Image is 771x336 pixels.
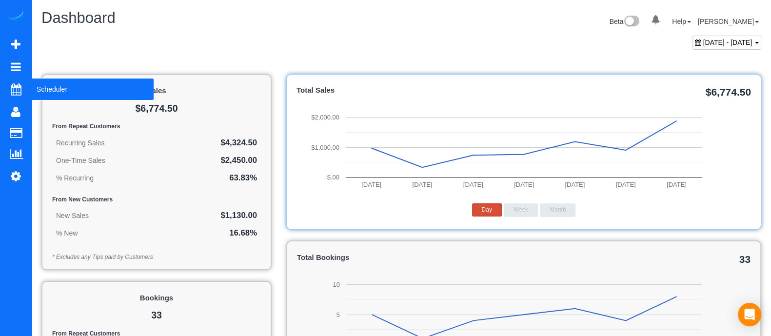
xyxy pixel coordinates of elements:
a: Beta [610,18,640,25]
span: 33 [739,254,751,265]
text: [DATE] [616,181,636,188]
text: [DATE] [412,181,432,188]
h4: Total Bookings [297,254,751,262]
h2: 33 [52,310,261,321]
td: New Sales [52,207,152,224]
button: Month [540,203,575,217]
td: % Recurring [52,169,170,187]
button: Day [472,203,502,217]
text: [DATE] [514,181,534,188]
text: $2,000.00 [311,114,339,121]
span: Scheduler [32,78,154,100]
h5: From Repeat Customers [52,123,261,130]
td: % New [52,224,152,242]
img: New interface [623,16,639,28]
div: Open Intercom Messenger [738,303,761,326]
text: 10 [333,281,340,288]
button: Week [504,203,538,217]
td: $4,324.50 [170,134,261,152]
a: [PERSON_NAME] [698,18,759,25]
text: $.00 [327,174,339,181]
td: 16.68% [152,224,261,242]
td: Recurring Sales [52,134,170,152]
em: * Excludes any Tips paid by Customers [52,254,153,260]
text: 5 [336,311,340,318]
span: [DATE] - [DATE] [703,39,752,46]
h2: $6,774.50 [52,103,261,114]
h5: From New Customers [52,197,261,203]
text: $1,000.00 [311,144,339,151]
h4: Total Sales [297,86,751,95]
td: $1,130.00 [152,207,261,224]
svg: A chart. [297,99,751,196]
img: Automaid Logo [6,10,25,23]
a: Help [672,18,691,25]
text: [DATE] [565,181,585,188]
text: [DATE] [463,181,483,188]
span: Dashboard [41,9,116,26]
text: [DATE] [361,181,381,188]
text: [DATE] [667,181,687,188]
td: $2,450.00 [170,152,261,169]
td: One-Time Sales [52,152,170,169]
h4: Sales [52,87,261,95]
span: $6,774.50 [706,86,751,98]
h4: Bookings [52,294,261,302]
td: 63.83% [170,169,261,187]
